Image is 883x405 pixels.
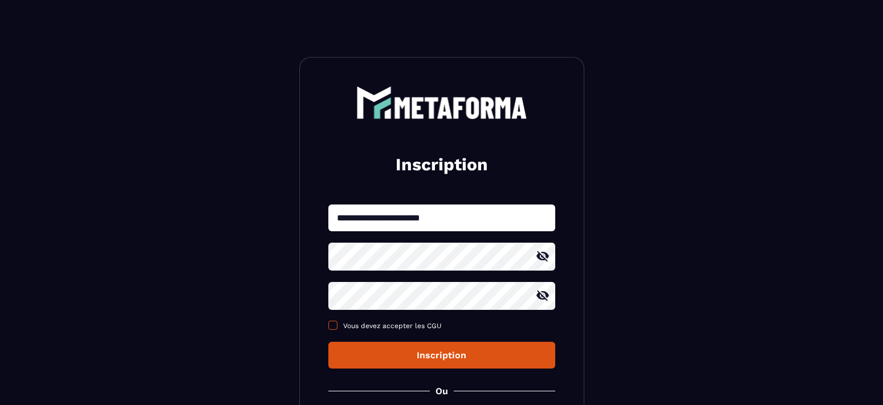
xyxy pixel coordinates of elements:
[337,350,546,361] div: Inscription
[342,153,542,176] h2: Inscription
[436,386,448,396] p: Ou
[328,342,555,369] button: Inscription
[343,322,442,330] span: Vous devez accepter les CGU
[328,86,555,119] a: logo
[356,86,527,119] img: logo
